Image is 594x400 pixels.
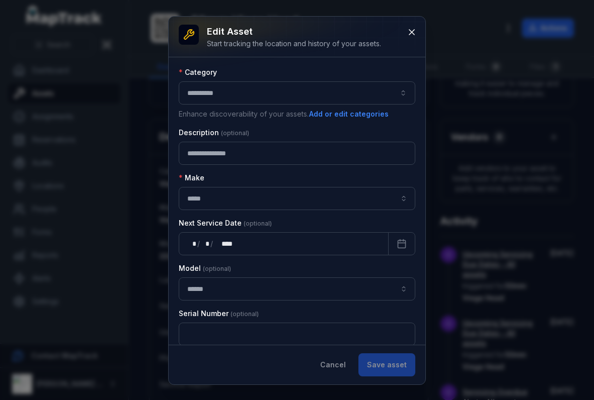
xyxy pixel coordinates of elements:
label: Description [179,128,249,138]
label: Make [179,173,204,183]
label: Model [179,263,231,273]
p: Enhance discoverability of your assets. [179,109,415,120]
input: asset-edit:cf[15485646-641d-4018-a890-10f5a66d77ec]-label [179,277,415,301]
label: Category [179,67,217,77]
button: Calendar [388,232,415,255]
div: day, [187,239,197,249]
div: year, [214,239,233,249]
div: / [197,239,201,249]
label: Next Service Date [179,218,272,228]
div: Start tracking the location and history of your assets. [207,39,381,49]
label: Serial Number [179,309,259,319]
input: asset-edit:cf[9e2fc107-2520-4a87-af5f-f70990c66785]-label [179,187,415,210]
div: month, [201,239,211,249]
h3: Edit asset [207,25,381,39]
div: / [210,239,214,249]
button: Add or edit categories [309,109,389,120]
